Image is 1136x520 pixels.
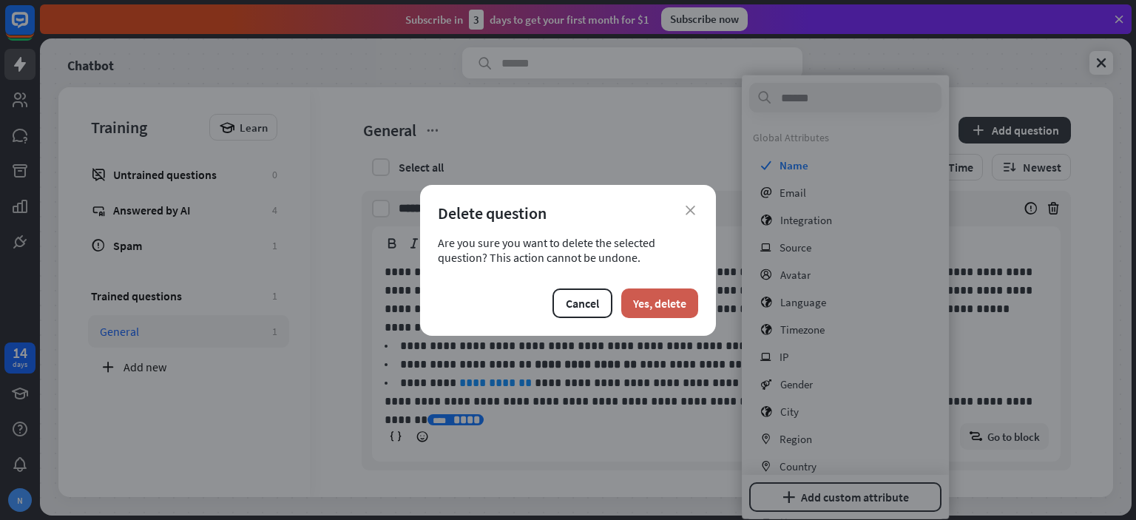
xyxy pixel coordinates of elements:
div: Delete question [438,203,698,223]
button: Yes, delete [621,288,698,318]
div: Are you sure you want to delete the selected question? This action cannot be undone. [438,235,698,265]
button: Open LiveChat chat widget [12,6,56,50]
i: close [686,206,695,215]
button: Cancel [552,288,612,318]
